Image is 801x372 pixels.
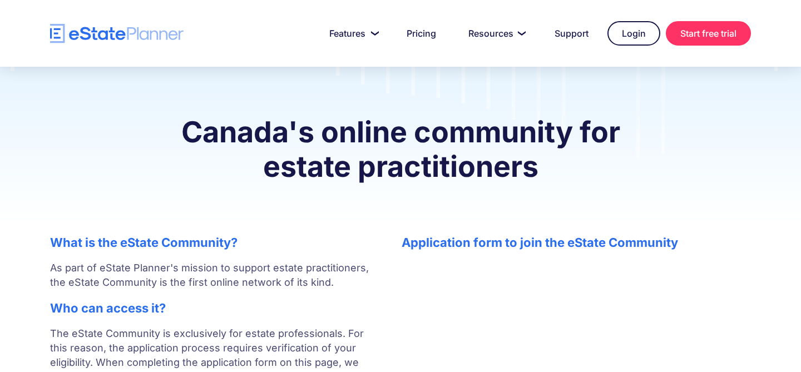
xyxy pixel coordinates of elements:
a: Login [607,21,660,46]
a: home [50,24,184,43]
p: As part of eState Planner's mission to support estate practitioners, the eState Community is the ... [50,261,379,290]
a: Support [541,22,602,44]
h2: Application form to join the eState Community [402,235,751,250]
a: Start free trial [666,21,751,46]
a: Features [316,22,388,44]
strong: Canada's online community for estate practitioners [181,115,620,184]
h2: What is the eState Community? [50,235,379,250]
h2: Who can access it? [50,301,379,315]
a: Resources [455,22,536,44]
a: Pricing [393,22,449,44]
